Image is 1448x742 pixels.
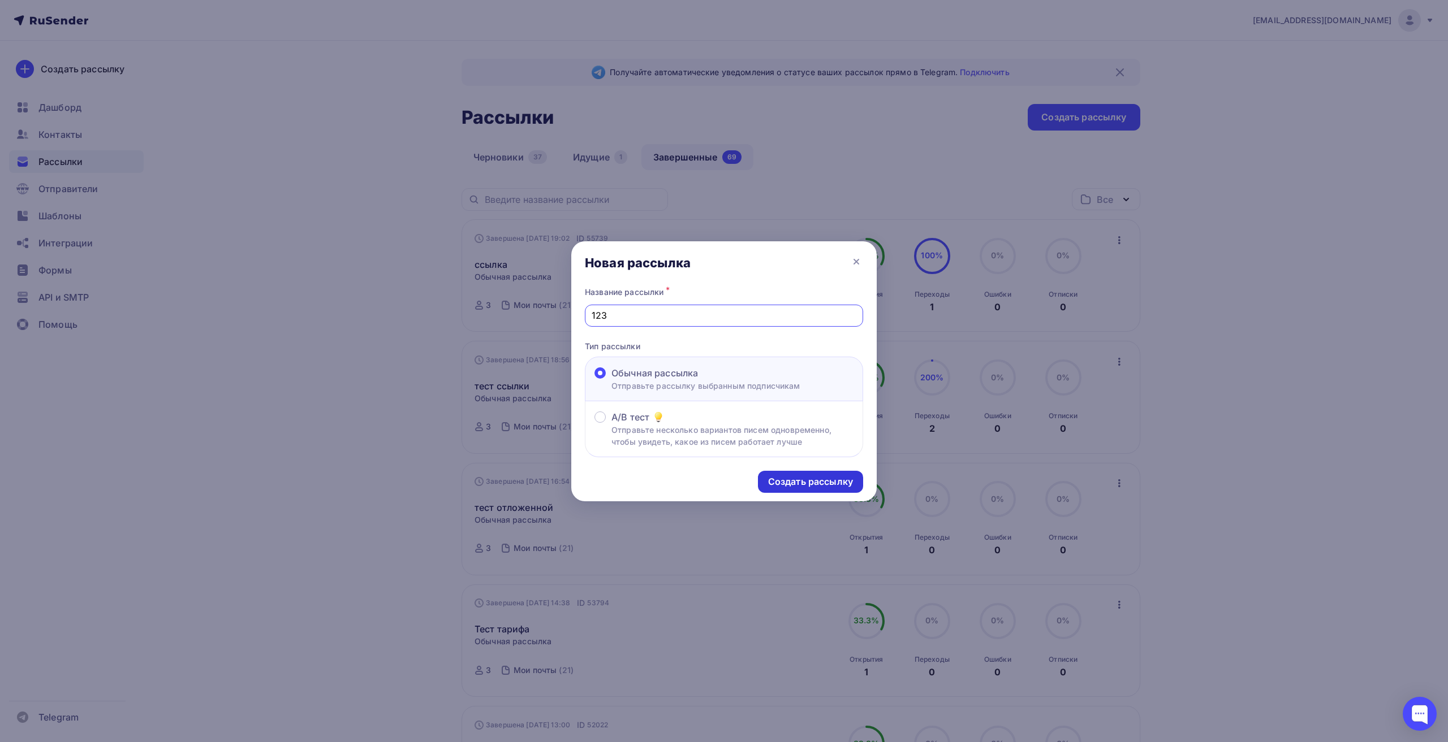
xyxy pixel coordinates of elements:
p: Тип рассылки [585,340,863,352]
p: Отправьте несколько вариантов писем одновременно, чтобы увидеть, какое из писем работает лучше [611,424,854,448]
span: A/B тест [611,410,649,424]
input: Придумайте название рассылки [592,309,857,322]
div: Новая рассылка [585,255,691,271]
div: Создать рассылку [768,475,853,488]
p: Отправьте рассылку выбранным подписчикам [611,380,800,392]
div: Название рассылки [585,284,863,300]
span: Обычная рассылка [611,366,698,380]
